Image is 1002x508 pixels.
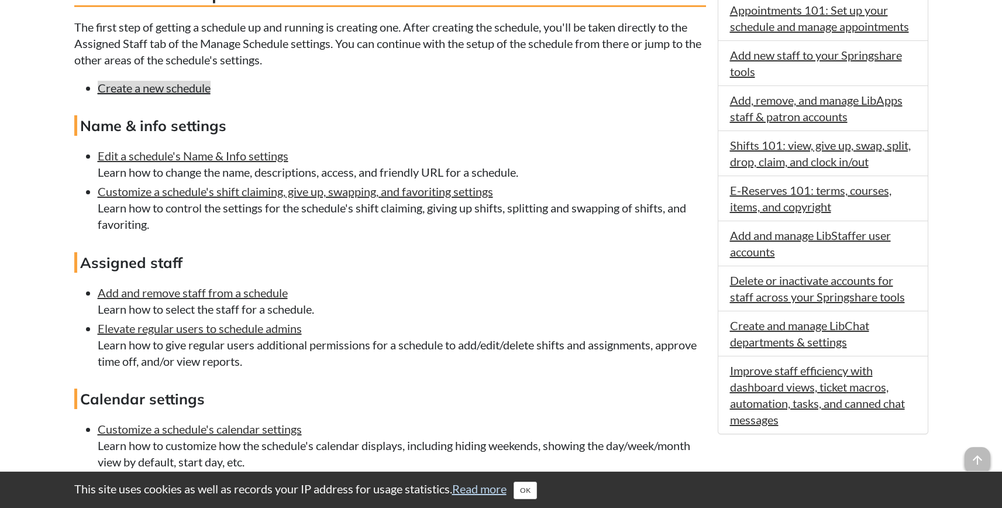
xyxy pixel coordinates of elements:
[730,318,869,349] a: Create and manage LibChat departments & settings
[74,115,706,136] h4: Name & info settings
[452,482,507,496] a: Read more
[98,149,288,163] a: Edit a schedule's Name & Info settings
[98,284,706,317] li: Learn how to select the staff for a schedule.
[98,320,706,369] li: Learn how to give regular users additional permissions for a schedule to add/edit/delete shifts a...
[730,138,911,169] a: Shifts 101: view, give up, swap, split, drop, claim, and clock in/out
[98,286,288,300] a: Add and remove staff from a schedule
[98,81,211,95] a: Create a new schedule
[730,48,902,78] a: Add new staff to your Springshare tools
[74,389,706,409] h4: Calendar settings
[730,93,903,123] a: Add, remove, and manage LibApps staff & patron accounts
[730,228,891,259] a: Add and manage LibStaffer user accounts
[98,321,302,335] a: Elevate regular users to schedule admins
[730,363,905,427] a: Improve staff efficiency with dashboard views, ticket macros, automation, tasks, and canned chat ...
[98,184,493,198] a: Customize a schedule's shift claiming, give up, swapping, and favoriting settings
[74,19,706,68] p: The first step of getting a schedule up and running is creating one. After creating the schedule,...
[965,447,990,473] span: arrow_upward
[98,183,706,232] li: Learn how to control the settings for the schedule's shift claiming, giving up shifts, splitting ...
[730,3,909,33] a: Appointments 101: Set up your schedule and manage appointments
[730,273,905,304] a: Delete or inactivate accounts for staff across your Springshare tools
[98,422,302,436] a: Customize a schedule's calendar settings
[63,480,940,499] div: This site uses cookies as well as records your IP address for usage statistics.
[98,147,706,180] li: Learn how to change the name, descriptions, access, and friendly URL for a schedule.
[965,448,990,462] a: arrow_upward
[514,482,537,499] button: Close
[74,252,706,273] h4: Assigned staff
[730,183,891,214] a: E-Reserves 101: terms, courses, items, and copyright
[98,421,706,470] li: Learn how to customize how the schedule's calendar displays, including hiding weekends, showing t...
